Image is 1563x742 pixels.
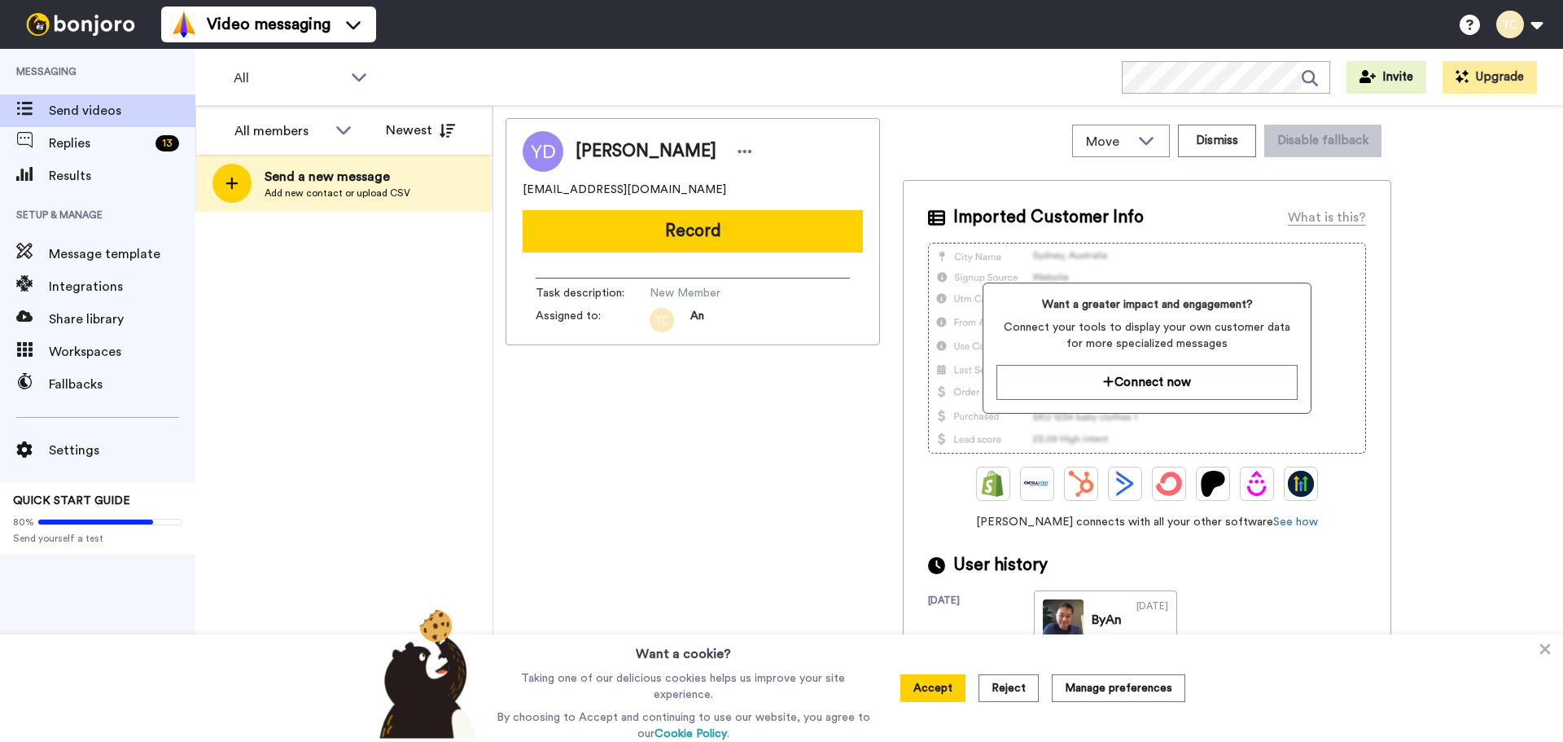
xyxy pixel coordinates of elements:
[928,594,1034,649] div: [DATE]
[20,13,142,36] img: bj-logo-header-white.svg
[265,167,410,187] span: Send a new message
[1244,471,1270,497] img: Drip
[953,205,1144,230] span: Imported Customer Info
[1156,471,1182,497] img: ConvertKit
[49,166,195,186] span: Results
[49,375,195,394] span: Fallbacks
[1112,471,1138,497] img: ActiveCampaign
[536,285,650,301] span: Task description :
[523,182,726,198] span: [EMAIL_ADDRESS][DOMAIN_NAME]
[928,514,1366,530] span: [PERSON_NAME] connects with all your other software
[996,365,1297,400] button: Connect now
[636,634,731,664] h3: Want a cookie?
[690,308,704,332] span: An
[49,277,195,296] span: Integrations
[1068,471,1094,497] img: Hubspot
[1043,599,1084,640] img: 43140cb5-17c0-4871-be9a-8aff15c0aa4c-thumb.jpg
[576,139,716,164] span: [PERSON_NAME]
[980,471,1006,497] img: Shopify
[650,285,804,301] span: New Member
[207,13,331,36] span: Video messaging
[1288,208,1366,227] div: What is this?
[536,308,650,332] span: Assigned to:
[1024,471,1050,497] img: Ontraport
[49,101,195,121] span: Send videos
[493,670,874,703] p: Taking one of our delicious cookies helps us improve your site experience.
[49,134,149,153] span: Replies
[1273,516,1318,528] a: See how
[1034,591,1177,649] a: ByAn[DATE]
[650,308,674,332] img: tc.png
[265,187,410,200] span: Add new contact or upload CSV
[1264,125,1381,157] button: Disable fallback
[234,68,343,88] span: All
[49,342,195,362] span: Workspaces
[1136,599,1168,640] div: [DATE]
[979,674,1039,702] button: Reject
[374,114,467,147] button: Newest
[1178,125,1256,157] button: Dismiss
[13,495,130,507] span: QUICK START GUIDE
[1200,471,1226,497] img: Patreon
[365,608,485,739] img: bear-with-cookie.png
[171,11,197,37] img: vm-color.svg
[655,728,727,740] a: Cookie Policy
[1346,61,1426,94] button: Invite
[493,709,874,742] p: By choosing to Accept and continuing to use our website, you agree to our .
[13,532,182,545] span: Send yourself a test
[155,135,179,151] div: 13
[1288,471,1314,497] img: GoHighLevel
[1086,132,1130,151] span: Move
[49,244,195,264] span: Message template
[996,296,1297,313] span: Want a greater impact and engagement?
[1052,674,1185,702] button: Manage preferences
[234,121,327,141] div: All members
[953,553,1048,577] span: User history
[900,674,965,702] button: Accept
[13,516,34,529] span: 80%
[523,210,863,252] button: Record
[1443,61,1537,94] button: Upgrade
[49,310,195,329] span: Share library
[49,441,195,460] span: Settings
[996,319,1297,352] span: Connect your tools to display your own customer data for more specialized messages
[523,131,563,172] img: Image of Yasmina Darveniza
[1092,610,1122,630] div: By An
